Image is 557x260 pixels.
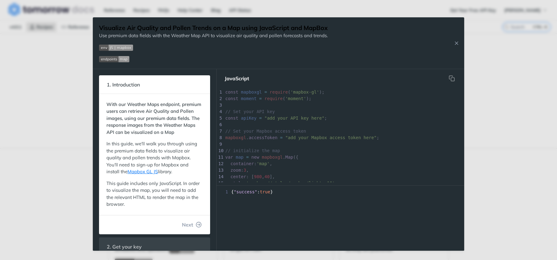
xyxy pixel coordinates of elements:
[264,96,283,101] span: require
[241,96,257,101] span: moment
[257,161,270,166] span: 'map'
[285,155,293,160] span: Map
[225,109,275,114] span: // Set your API key
[241,90,262,95] span: mapboxgl
[217,102,223,108] div: 3
[102,241,146,253] span: 2. Get your key
[106,101,201,135] strong: With our Weather Maps endpoint, premium users can retrieve Air Quality and Pollen images, using o...
[225,116,238,121] span: const
[236,155,244,160] span: map
[217,148,223,154] div: 10
[225,155,233,160] span: var
[225,174,275,179] span: : [ , ],
[225,129,306,134] span: // Set your Mapbox access token
[217,189,230,195] span: 1
[217,161,223,167] div: 12
[99,237,210,256] section: 2. Get your key
[225,116,327,121] span: ;
[217,128,223,134] div: 7
[231,174,246,179] span: center
[225,90,238,95] span: const
[225,135,246,140] span: mapboxgl
[452,40,461,46] button: Close Recipe
[246,155,248,160] span: =
[225,96,238,101] span: const
[264,174,270,179] span: 40
[217,89,223,95] div: 1
[270,90,288,95] span: require
[217,141,223,148] div: 9
[99,75,210,234] section: 1. IntroductionWith our Weather Maps endpoint, premium users can retrieve Air Quality and Pollen ...
[231,181,244,186] span: style
[225,148,280,153] span: // initialize the map
[217,108,223,115] div: 4
[231,168,241,173] span: zoom
[225,90,324,95] span: ( );
[99,24,328,32] h1: Visualize Air Quality and Pollen Trends on a Map using JavaScript and MapBox
[106,140,203,175] p: In this guide, we'll walk you through using the premium data fields to visualize air quality and ...
[254,174,262,179] span: 980
[246,181,335,186] span: 'mapbox://styles/mapbox/light-v10'
[217,189,464,195] div: { : }
[217,174,223,180] div: 14
[249,135,278,140] span: accessToken
[225,135,379,140] span: . ;
[217,154,223,161] div: 11
[244,168,246,173] span: 3
[264,116,324,121] span: "add your API key here"
[127,169,158,174] a: Mapbox GL JS
[217,167,223,174] div: 13
[264,90,267,95] span: =
[285,135,377,140] span: "add your Mapbox access token here"
[182,221,193,228] span: Next
[225,155,298,160] span: . ({
[99,55,328,63] span: Expand image
[106,180,203,208] p: This guide includes only JavaScript. In order to visualize the map, you will need to add the rele...
[220,72,254,85] button: JavaScript
[177,218,207,231] button: Next
[99,45,133,51] img: env
[217,115,223,121] div: 5
[225,161,272,166] span: : ,
[217,180,223,187] div: 15
[99,44,328,51] span: Expand image
[217,134,223,141] div: 8
[262,155,283,160] span: mapboxgl
[234,189,257,194] span: "success"
[99,32,328,39] p: Use premium data fields with the Weather Map API to visualize air quality and pollen forecasts an...
[291,90,319,95] span: 'mapbox-gl'
[251,155,259,160] span: new
[102,79,144,91] span: 1. Introduction
[225,96,311,101] span: ( );
[225,168,249,173] span: : ,
[99,56,129,62] img: endpoint
[280,135,283,140] span: =
[285,96,306,101] span: 'moment'
[446,72,458,85] button: Copy
[231,161,254,166] span: container
[259,116,262,121] span: =
[241,116,257,121] span: apiKey
[449,75,455,82] svg: hidden
[217,95,223,102] div: 2
[225,181,338,186] span: : ,
[217,121,223,128] div: 6
[260,189,270,194] span: true
[259,96,262,101] span: =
